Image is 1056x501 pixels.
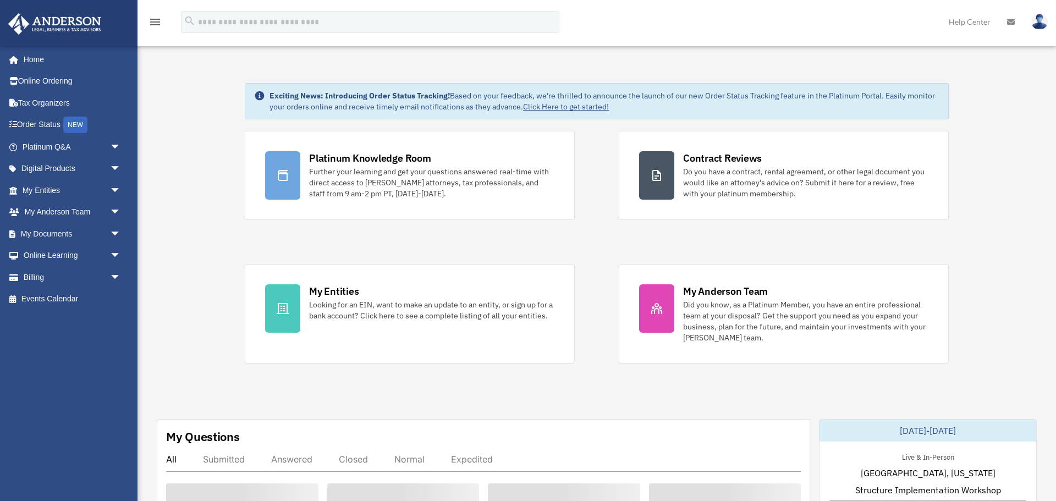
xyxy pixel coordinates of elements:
a: Digital Productsarrow_drop_down [8,158,137,180]
span: arrow_drop_down [110,245,132,267]
a: My Entitiesarrow_drop_down [8,179,137,201]
span: arrow_drop_down [110,201,132,224]
div: [DATE]-[DATE] [820,420,1036,442]
i: menu [148,15,162,29]
span: arrow_drop_down [110,266,132,289]
a: Billingarrow_drop_down [8,266,137,288]
div: Contract Reviews [683,151,762,165]
a: Events Calendar [8,288,137,310]
a: Online Learningarrow_drop_down [8,245,137,267]
img: User Pic [1031,14,1048,30]
span: arrow_drop_down [110,223,132,245]
div: Submitted [203,454,245,465]
a: Platinum Knowledge Room Further your learning and get your questions answered real-time with dire... [245,131,575,220]
a: menu [148,19,162,29]
div: Answered [271,454,312,465]
span: arrow_drop_down [110,158,132,180]
a: Home [8,48,132,70]
div: Live & In-Person [893,450,963,462]
a: My Anderson Team Did you know, as a Platinum Member, you have an entire professional team at your... [619,264,949,364]
a: Contract Reviews Do you have a contract, rental agreement, or other legal document you would like... [619,131,949,220]
a: Online Ordering [8,70,137,92]
a: Platinum Q&Aarrow_drop_down [8,136,137,158]
div: Do you have a contract, rental agreement, or other legal document you would like an attorney's ad... [683,166,928,199]
a: My Entities Looking for an EIN, want to make an update to an entity, or sign up for a bank accoun... [245,264,575,364]
span: arrow_drop_down [110,179,132,202]
a: Order StatusNEW [8,114,137,136]
div: Normal [394,454,425,465]
div: Further your learning and get your questions answered real-time with direct access to [PERSON_NAM... [309,166,554,199]
span: [GEOGRAPHIC_DATA], [US_STATE] [861,466,996,480]
div: Expedited [451,454,493,465]
a: My Documentsarrow_drop_down [8,223,137,245]
div: Platinum Knowledge Room [309,151,431,165]
div: All [166,454,177,465]
div: NEW [63,117,87,133]
div: My Anderson Team [683,284,768,298]
span: Structure Implementation Workshop [855,483,1001,497]
div: Looking for an EIN, want to make an update to an entity, or sign up for a bank account? Click her... [309,299,554,321]
a: My Anderson Teamarrow_drop_down [8,201,137,223]
img: Anderson Advisors Platinum Portal [5,13,105,35]
strong: Exciting News: Introducing Order Status Tracking! [269,91,450,101]
a: Click Here to get started! [523,102,609,112]
div: My Entities [309,284,359,298]
span: arrow_drop_down [110,136,132,158]
div: Closed [339,454,368,465]
div: Did you know, as a Platinum Member, you have an entire professional team at your disposal? Get th... [683,299,928,343]
div: My Questions [166,428,240,445]
i: search [184,15,196,27]
a: Tax Organizers [8,92,137,114]
div: Based on your feedback, we're thrilled to announce the launch of our new Order Status Tracking fe... [269,90,939,112]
